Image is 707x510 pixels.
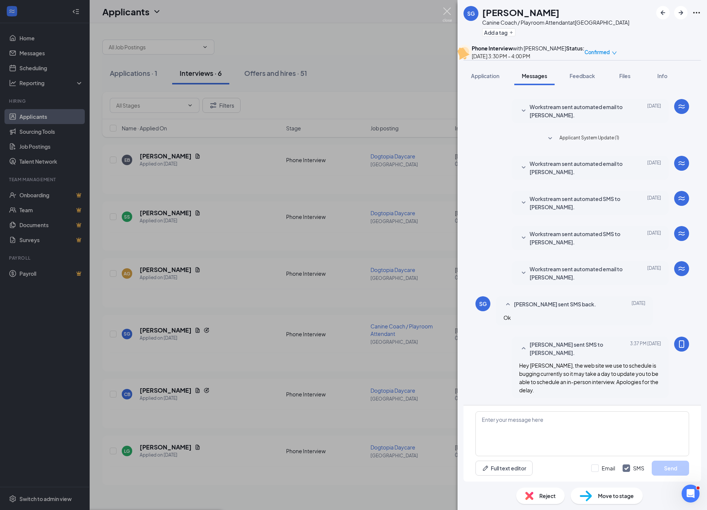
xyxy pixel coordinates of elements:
span: [PERSON_NAME] sent SMS back. [514,300,596,309]
svg: MobileSms [677,340,686,349]
span: Messages [522,72,547,79]
iframe: Intercom live chat [682,485,700,503]
span: Confirmed [584,49,610,56]
svg: WorkstreamLogo [677,229,686,238]
div: Status : [566,44,584,60]
span: Application [471,72,499,79]
svg: SmallChevronUp [519,344,528,353]
svg: Ellipses [692,8,701,17]
div: SG [479,300,487,307]
b: Phone Interview [472,45,513,52]
h1: [PERSON_NAME] [482,6,559,19]
svg: WorkstreamLogo [677,194,686,203]
span: Info [657,72,667,79]
button: ArrowLeftNew [656,6,670,19]
svg: SmallChevronDown [546,134,555,143]
span: Workstream sent automated email to [PERSON_NAME]. [530,103,627,119]
button: PlusAdd a tag [482,28,515,36]
span: [DATE] [647,265,661,281]
svg: SmallChevronDown [519,269,528,278]
span: [DATE] [647,230,661,246]
svg: Pen [482,464,489,472]
span: Feedback [570,72,595,79]
span: Workstream sent automated SMS to [PERSON_NAME]. [530,230,627,246]
span: Reject [539,492,556,500]
svg: SmallChevronDown [519,163,528,172]
svg: SmallChevronDown [519,106,528,115]
svg: Plus [509,30,514,35]
span: Files [619,72,630,79]
svg: WorkstreamLogo [677,159,686,168]
span: [DATE] [647,195,661,211]
button: Full text editorPen [475,461,533,476]
span: [DATE] 3:37 PM [630,340,661,357]
div: Canine Coach / Playroom Attendant at [GEOGRAPHIC_DATA] [482,19,629,26]
button: Send [652,461,689,476]
span: [DATE] [632,300,645,309]
svg: ArrowLeftNew [658,8,667,17]
span: Hey [PERSON_NAME], the web site we use to schedule is bugging currently so it may take a day to u... [519,362,658,393]
span: Workstream sent automated email to [PERSON_NAME]. [530,265,627,281]
span: Ok [503,314,511,321]
span: [DATE] [647,103,661,119]
svg: ArrowRight [676,8,685,17]
span: Move to stage [598,492,634,500]
button: ArrowRight [674,6,688,19]
span: [DATE] [647,160,661,176]
div: with [PERSON_NAME] [472,44,566,52]
span: Applicant System Update (1) [559,134,619,143]
svg: WorkstreamLogo [677,102,686,111]
span: down [612,50,617,56]
div: SG [467,10,475,17]
span: Workstream sent automated email to [PERSON_NAME]. [530,160,627,176]
button: SmallChevronDownApplicant System Update (1) [546,134,619,143]
svg: SmallChevronUp [503,300,512,309]
span: [PERSON_NAME] sent SMS to [PERSON_NAME]. [530,340,627,357]
svg: SmallChevronDown [519,198,528,207]
svg: WorkstreamLogo [677,264,686,273]
svg: SmallChevronDown [519,234,528,242]
div: [DATE] 3:30 PM - 4:00 PM [472,52,566,60]
span: Workstream sent automated SMS to [PERSON_NAME]. [530,195,627,211]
